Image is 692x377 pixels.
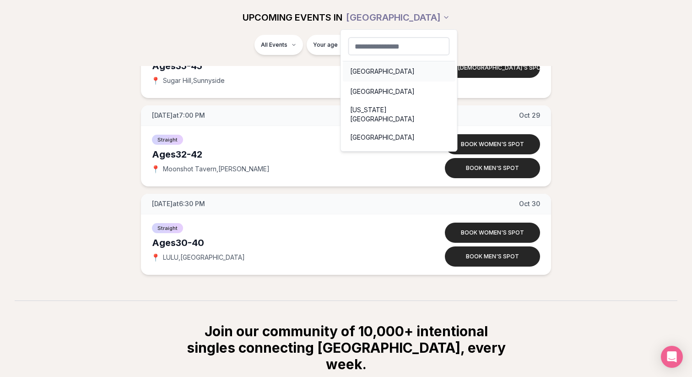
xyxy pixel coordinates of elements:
div: [GEOGRAPHIC_DATA] [343,61,455,82]
div: [GEOGRAPHIC_DATA] [341,29,458,152]
div: [GEOGRAPHIC_DATA] [343,82,455,102]
div: [US_STATE][GEOGRAPHIC_DATA] [343,102,455,127]
div: [GEOGRAPHIC_DATA] [343,127,455,148]
div: [US_STATE], D.C. [343,148,455,168]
